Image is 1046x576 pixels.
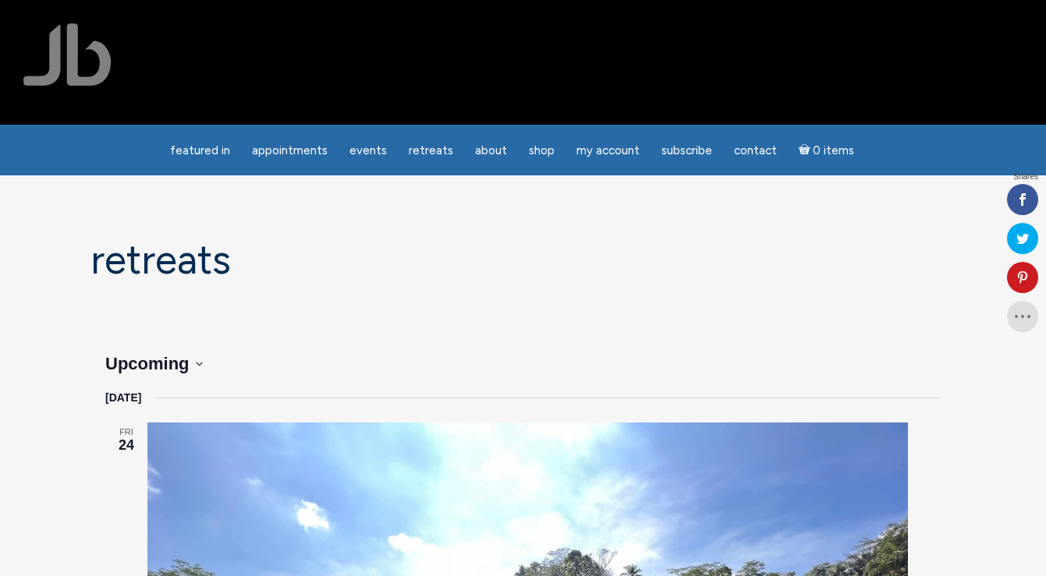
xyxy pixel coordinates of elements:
[340,136,396,166] a: Events
[734,143,777,157] span: Contact
[529,143,555,157] span: Shop
[409,143,453,157] span: Retreats
[23,23,112,86] img: Jamie Butler. The Everyday Medium
[576,143,640,157] span: My Account
[349,143,387,157] span: Events
[661,143,712,157] span: Subscribe
[519,136,564,166] a: Shop
[813,145,854,157] span: 0 items
[475,143,507,157] span: About
[105,435,147,456] span: 24
[105,354,190,373] span: Upcoming
[799,143,814,157] i: Cart
[567,136,649,166] a: My Account
[725,136,786,166] a: Contact
[789,134,864,166] a: Cart0 items
[170,143,230,157] span: featured in
[161,136,239,166] a: featured in
[252,143,328,157] span: Appointments
[399,136,463,166] a: Retreats
[105,426,147,439] span: Fri
[1013,173,1038,181] span: Shares
[105,351,203,376] button: Upcoming
[652,136,722,166] a: Subscribe
[243,136,337,166] a: Appointments
[105,389,141,407] time: [DATE]
[90,238,956,282] h1: Retreats
[466,136,516,166] a: About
